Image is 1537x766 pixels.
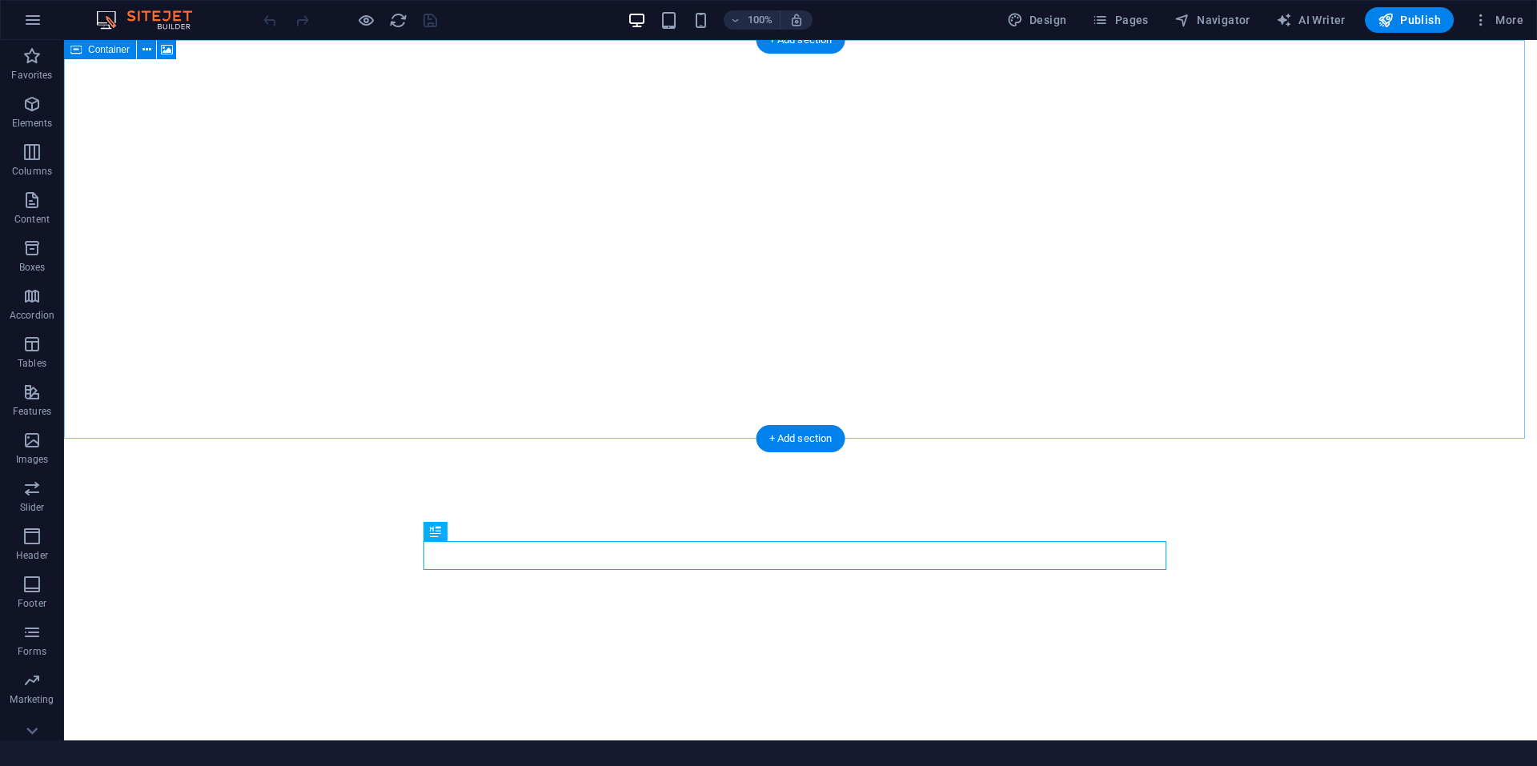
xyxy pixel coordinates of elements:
button: 100% [724,10,781,30]
p: Images [16,453,49,466]
p: Columns [12,165,52,178]
span: Container [88,45,130,54]
p: Boxes [19,261,46,274]
p: Favorites [11,69,52,82]
button: Design [1001,7,1073,33]
p: Header [16,549,48,562]
p: Marketing [10,693,54,706]
button: Pages [1086,7,1154,33]
p: Features [13,405,51,418]
span: More [1473,12,1523,28]
p: Forms [18,645,46,658]
span: Publish [1378,12,1441,28]
div: + Add section [756,26,845,54]
span: AI Writer [1276,12,1346,28]
p: Slider [20,501,45,514]
p: Elements [12,117,53,130]
p: Accordion [10,309,54,322]
button: Click here to leave preview mode and continue editing [356,10,375,30]
i: On resize automatically adjust zoom level to fit chosen device. [789,13,804,27]
button: Publish [1365,7,1454,33]
div: Design (Ctrl+Alt+Y) [1001,7,1073,33]
button: reload [388,10,407,30]
div: + Add section [756,425,845,452]
p: Tables [18,357,46,370]
p: Content [14,213,50,226]
span: Design [1007,12,1067,28]
i: Reload page [389,11,407,30]
button: More [1467,7,1530,33]
img: Editor Logo [92,10,212,30]
button: Navigator [1168,7,1257,33]
p: Footer [18,597,46,610]
h6: 100% [748,10,773,30]
span: Pages [1092,12,1148,28]
span: Navigator [1174,12,1250,28]
button: AI Writer [1270,7,1352,33]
